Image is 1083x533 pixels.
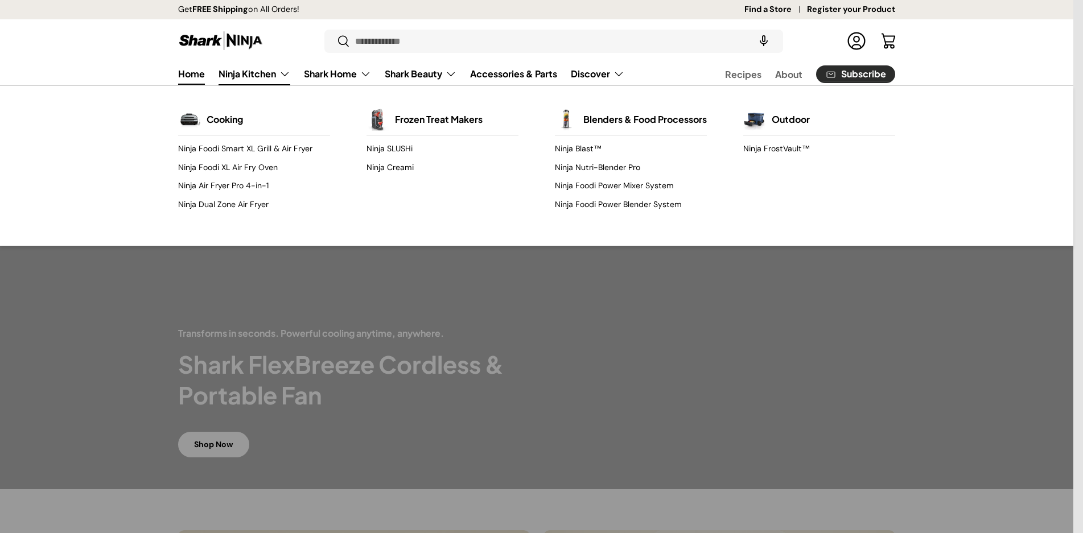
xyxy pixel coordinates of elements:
[807,3,895,16] a: Register your Product
[304,63,371,85] a: Shark Home
[385,63,456,85] a: Shark Beauty
[816,65,895,83] a: Subscribe
[841,69,886,78] span: Subscribe
[571,63,624,85] a: Discover
[744,3,807,16] a: Find a Store
[178,30,263,52] img: Shark Ninja Philippines
[564,63,631,85] summary: Discover
[192,4,248,14] strong: FREE Shipping
[725,63,761,85] a: Recipes
[178,63,624,85] nav: Primary
[178,63,205,85] a: Home
[219,63,290,85] a: Ninja Kitchen
[212,63,297,85] summary: Ninja Kitchen
[698,63,895,85] nav: Secondary
[297,63,378,85] summary: Shark Home
[775,63,802,85] a: About
[470,63,557,85] a: Accessories & Parts
[746,28,782,53] speech-search-button: Search by voice
[378,63,463,85] summary: Shark Beauty
[178,3,299,16] p: Get on All Orders!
